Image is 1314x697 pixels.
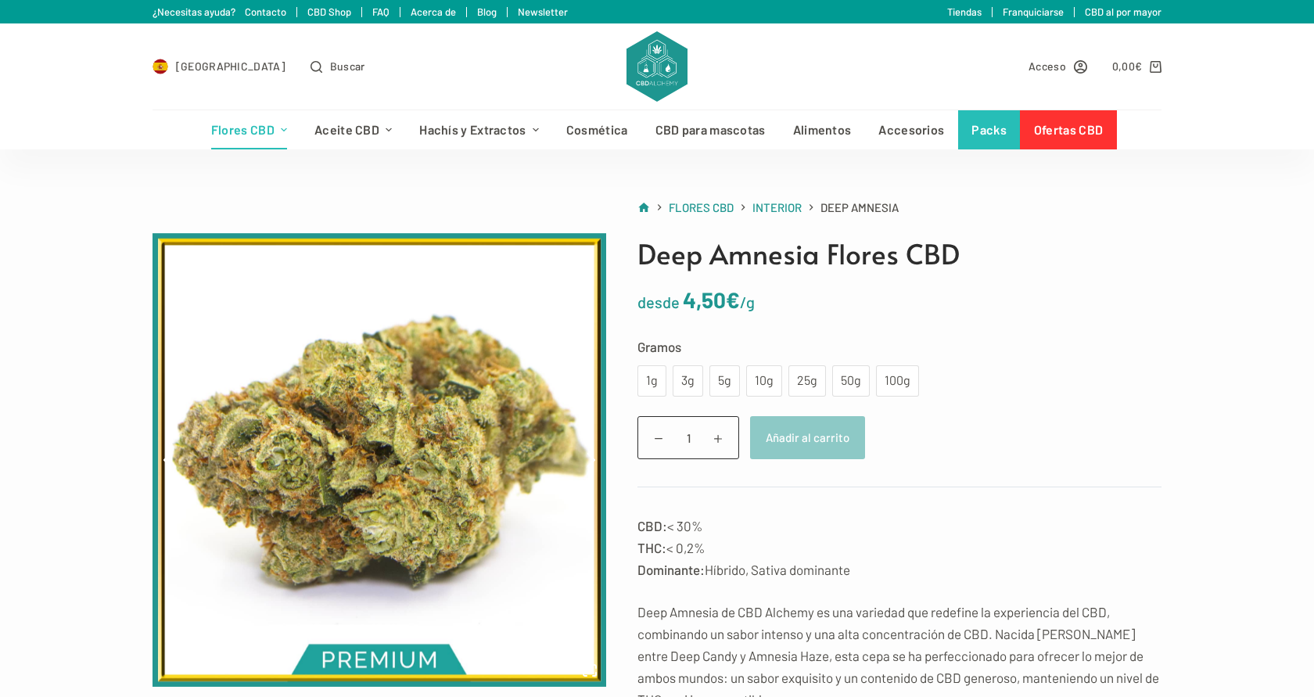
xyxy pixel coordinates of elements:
[1003,5,1064,18] a: Franquiciarse
[637,233,1161,275] h1: Deep Amnesia Flores CBD
[637,540,666,555] strong: THC:
[307,5,351,18] a: CBD Shop
[330,57,365,75] span: Buscar
[885,371,910,391] div: 100g
[626,31,688,102] img: CBD Alchemy
[153,57,285,75] a: Select Country
[726,286,740,313] span: €
[197,110,300,149] a: Flores CBD
[411,5,456,18] a: Acerca de
[683,286,740,313] bdi: 4,50
[1112,57,1161,75] a: Carro de compra
[311,57,365,75] button: Abrir formulario de búsqueda
[637,293,680,311] span: desde
[947,5,982,18] a: Tiendas
[637,416,739,459] input: Cantidad de productos
[477,5,497,18] a: Blog
[865,110,958,149] a: Accesorios
[153,59,168,74] img: ES Flag
[176,57,285,75] span: [GEOGRAPHIC_DATA]
[1112,59,1143,73] bdi: 0,00
[1029,57,1066,75] span: Acceso
[372,5,390,18] a: FAQ
[552,110,641,149] a: Cosmética
[1029,57,1087,75] a: Acceso
[197,110,1116,149] nav: Menú de cabecera
[842,371,860,391] div: 50g
[301,110,406,149] a: Aceite CBD
[756,371,773,391] div: 10g
[750,416,865,459] button: Añadir al carrito
[153,5,286,18] a: ¿Necesitas ayuda? Contacto
[820,198,899,217] span: Deep Amnesia
[682,371,694,391] div: 3g
[153,233,606,687] img: flowers-indoor-deep_amnesia-product-v6
[779,110,865,149] a: Alimentos
[752,198,802,217] a: Interior
[406,110,553,149] a: Hachís y Extractos
[647,371,657,391] div: 1g
[637,515,1161,580] p: < 30% < 0,2% Híbrido, Sativa dominante
[719,371,731,391] div: 5g
[637,518,667,534] strong: CBD:
[958,110,1021,149] a: Packs
[1020,110,1116,149] a: Ofertas CBD
[1085,5,1161,18] a: CBD al por mayor
[798,371,817,391] div: 25g
[637,562,705,577] strong: Dominante:
[1135,59,1142,73] span: €
[669,200,734,214] span: Flores CBD
[669,198,734,217] a: Flores CBD
[752,200,802,214] span: Interior
[641,110,779,149] a: CBD para mascotas
[740,293,755,311] span: /g
[637,336,1161,357] label: Gramos
[518,5,568,18] a: Newsletter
